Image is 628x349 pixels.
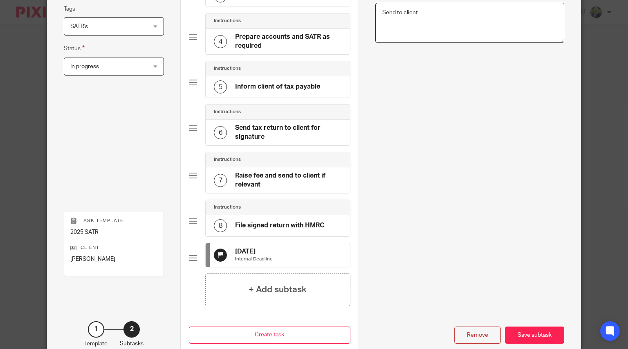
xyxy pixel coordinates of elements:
[235,171,342,189] h4: Raise fee and send to client if relevant
[454,327,501,344] div: Remove
[235,256,273,262] p: Internal Deadline
[88,321,104,338] div: 1
[64,5,75,13] label: Tags
[214,126,227,139] div: 6
[214,35,227,48] div: 4
[70,255,157,263] p: [PERSON_NAME]
[214,219,227,232] div: 8
[70,64,99,69] span: In progress
[235,221,324,230] h4: File signed return with HMRC
[64,44,85,53] label: Status
[214,65,241,72] h4: Instructions
[249,283,307,296] h4: + Add subtask
[235,247,273,256] h4: [DATE]
[214,174,227,187] div: 7
[214,109,241,115] h4: Instructions
[214,204,241,211] h4: Instructions
[235,82,320,91] h4: Inform client of tax payable
[189,327,350,344] button: Create task
[70,24,88,29] span: SATR's
[235,33,342,50] h4: Prepare accounts and SATR as required
[123,321,140,338] div: 2
[214,156,241,163] h4: Instructions
[214,80,227,93] div: 5
[70,228,157,236] p: 2025 SATR
[120,340,144,348] p: Subtasks
[214,18,241,24] h4: Instructions
[70,218,157,224] p: Task template
[84,340,108,348] p: Template
[70,245,157,251] p: Client
[505,327,564,344] div: Save subtask
[235,124,342,141] h4: Send tax return to client for signature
